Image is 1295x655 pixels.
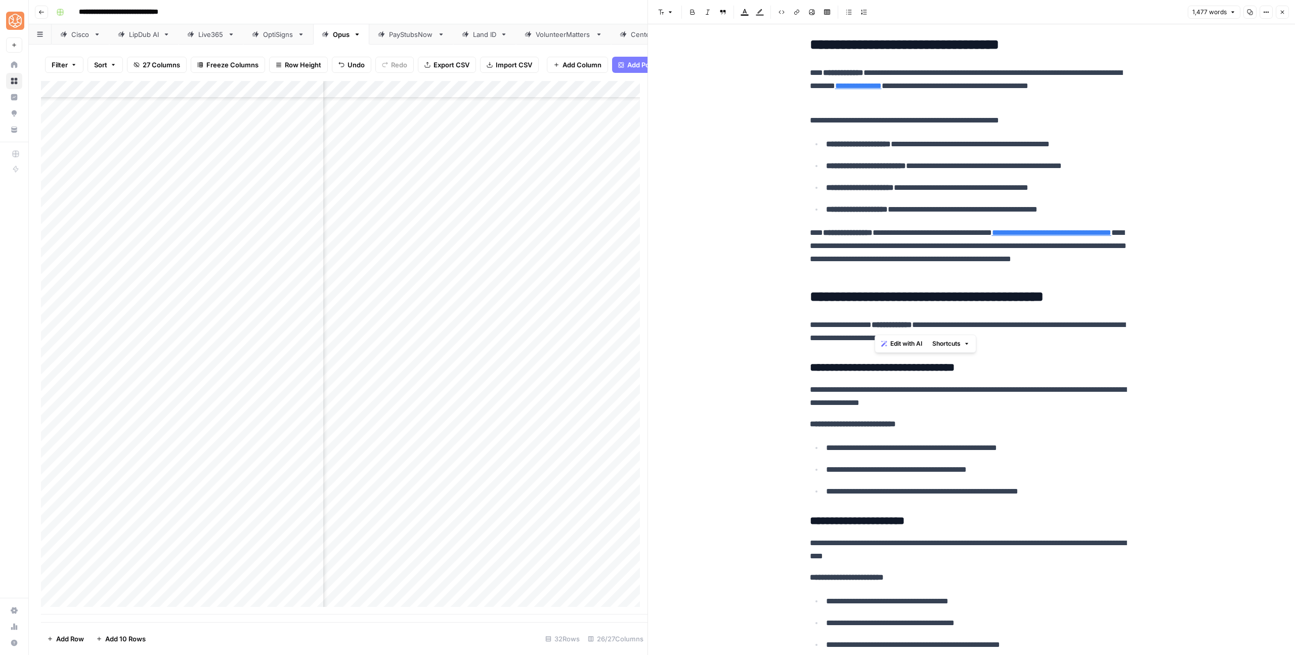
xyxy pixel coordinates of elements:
[179,24,243,45] a: Live365
[1188,6,1240,19] button: 1,477 words
[496,60,532,70] span: Import CSV
[391,60,407,70] span: Redo
[71,29,90,39] div: Cisco
[890,339,922,348] span: Edit with AI
[6,121,22,138] a: Your Data
[563,60,601,70] span: Add Column
[52,60,68,70] span: Filter
[389,29,434,39] div: PayStubsNow
[627,60,682,70] span: Add Power Agent
[932,339,961,348] span: Shortcuts
[6,57,22,73] a: Home
[198,29,224,39] div: Live365
[6,89,22,105] a: Insights
[269,57,328,73] button: Row Height
[94,60,107,70] span: Sort
[143,60,180,70] span: 27 Columns
[105,634,146,644] span: Add 10 Rows
[129,29,159,39] div: LipDub AI
[41,631,90,647] button: Add Row
[206,60,258,70] span: Freeze Columns
[333,29,350,39] div: Opus
[313,24,369,45] a: Opus
[127,57,187,73] button: 27 Columns
[45,57,83,73] button: Filter
[191,57,265,73] button: Freeze Columns
[928,337,974,350] button: Shortcuts
[90,631,152,647] button: Add 10 Rows
[6,635,22,651] button: Help + Support
[6,602,22,619] a: Settings
[418,57,476,73] button: Export CSV
[285,60,321,70] span: Row Height
[369,24,453,45] a: PayStubsNow
[56,634,84,644] span: Add Row
[375,57,414,73] button: Redo
[480,57,539,73] button: Import CSV
[473,29,496,39] div: Land ID
[536,29,591,39] div: VolunteerMatters
[6,105,22,121] a: Opportunities
[6,619,22,635] a: Usage
[109,24,179,45] a: LipDub AI
[611,24,688,45] a: Centerbase
[6,12,24,30] img: SimpleTiger Logo
[6,8,22,33] button: Workspace: SimpleTiger
[612,57,688,73] button: Add Power Agent
[6,73,22,89] a: Browse
[453,24,516,45] a: Land ID
[332,57,371,73] button: Undo
[348,60,365,70] span: Undo
[52,24,109,45] a: Cisco
[547,57,608,73] button: Add Column
[516,24,611,45] a: VolunteerMatters
[243,24,313,45] a: OptiSigns
[88,57,123,73] button: Sort
[1192,8,1227,17] span: 1,477 words
[877,337,926,350] button: Edit with AI
[584,631,647,647] div: 26/27 Columns
[263,29,293,39] div: OptiSigns
[434,60,469,70] span: Export CSV
[631,29,668,39] div: Centerbase
[541,631,584,647] div: 32 Rows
